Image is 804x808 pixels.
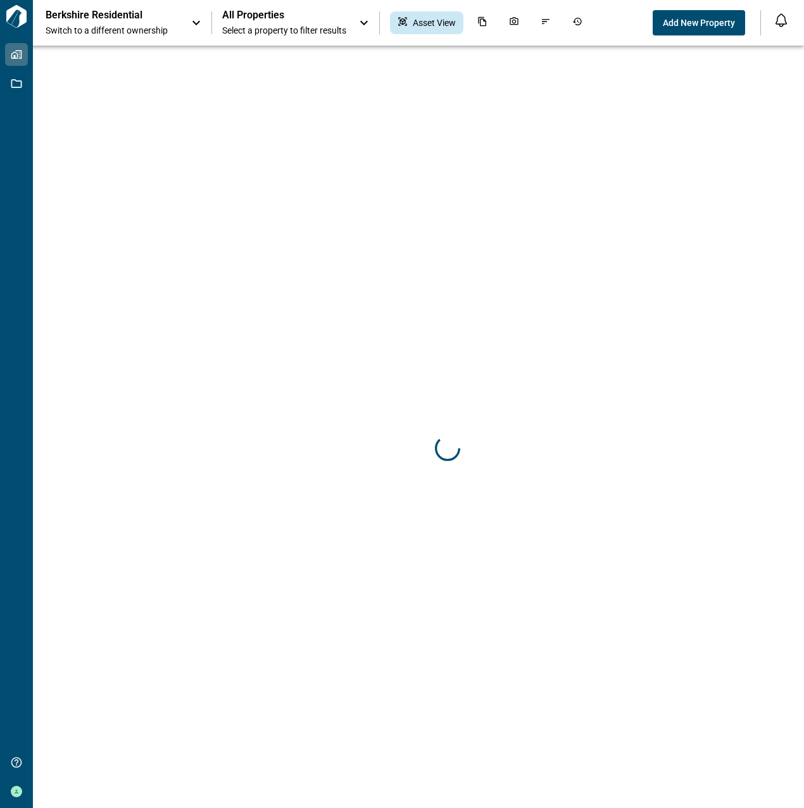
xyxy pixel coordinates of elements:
div: Job History [565,11,590,34]
p: Berkshire Residential [46,9,160,22]
button: Add New Property [653,10,745,35]
div: Asset View [390,11,463,34]
span: Add New Property [663,16,735,29]
div: Issues & Info [533,11,558,34]
span: All Properties [222,9,346,22]
span: Select a property to filter results [222,24,346,37]
span: Asset View [413,16,456,29]
div: Photos [501,11,527,34]
div: Documents [470,11,495,34]
span: Switch to a different ownership [46,24,179,37]
button: Open notification feed [771,10,791,30]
